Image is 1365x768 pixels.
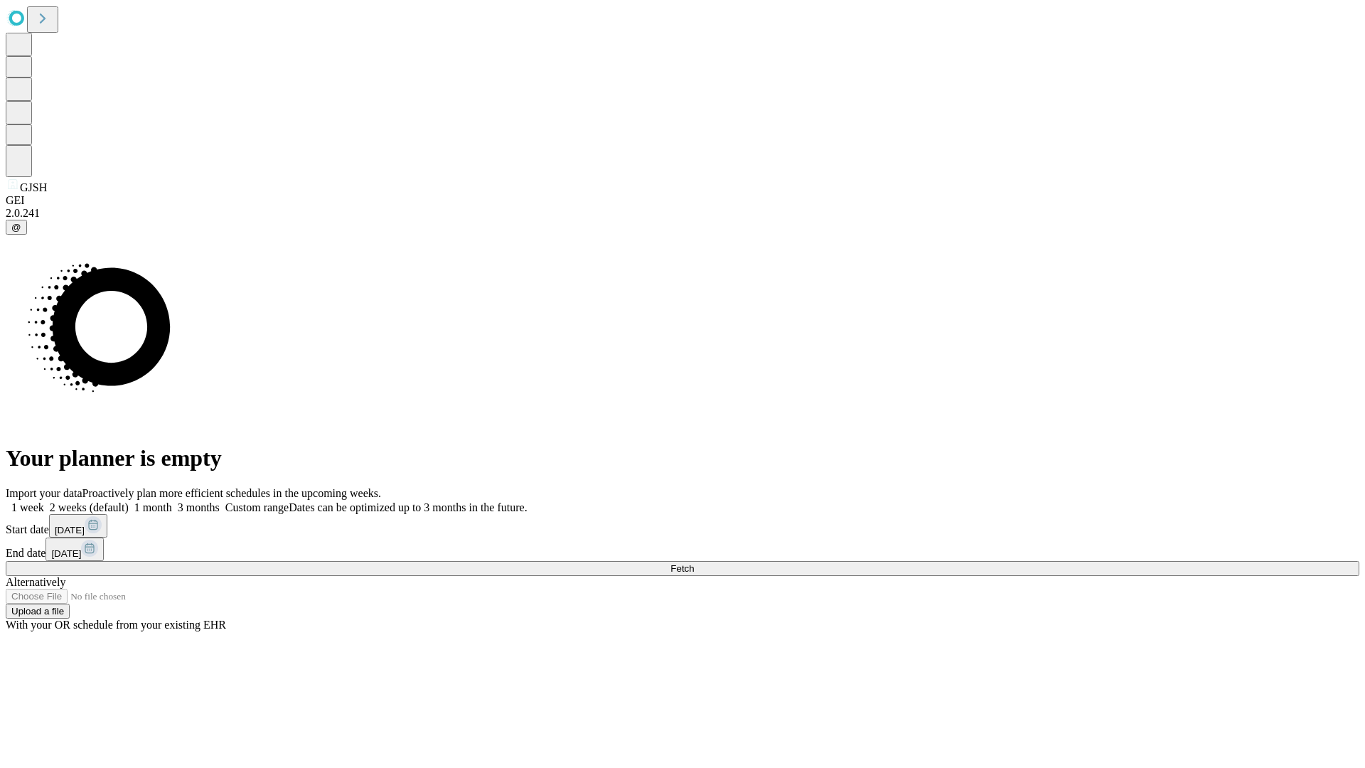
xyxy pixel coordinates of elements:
span: 2 weeks (default) [50,501,129,513]
span: 1 month [134,501,172,513]
span: Dates can be optimized up to 3 months in the future. [289,501,527,513]
span: Proactively plan more efficient schedules in the upcoming weeks. [82,487,381,499]
div: Start date [6,514,1359,538]
span: With your OR schedule from your existing EHR [6,619,226,631]
span: Fetch [670,563,694,574]
button: @ [6,220,27,235]
span: @ [11,222,21,233]
span: GJSH [20,181,47,193]
span: 3 months [178,501,220,513]
button: [DATE] [49,514,107,538]
span: Custom range [225,501,289,513]
div: End date [6,538,1359,561]
span: 1 week [11,501,44,513]
span: Alternatively [6,576,65,588]
div: 2.0.241 [6,207,1359,220]
span: [DATE] [51,548,81,559]
button: Upload a file [6,604,70,619]
button: [DATE] [45,538,104,561]
h1: Your planner is empty [6,445,1359,471]
span: Import your data [6,487,82,499]
button: Fetch [6,561,1359,576]
div: GEI [6,194,1359,207]
span: [DATE] [55,525,85,535]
